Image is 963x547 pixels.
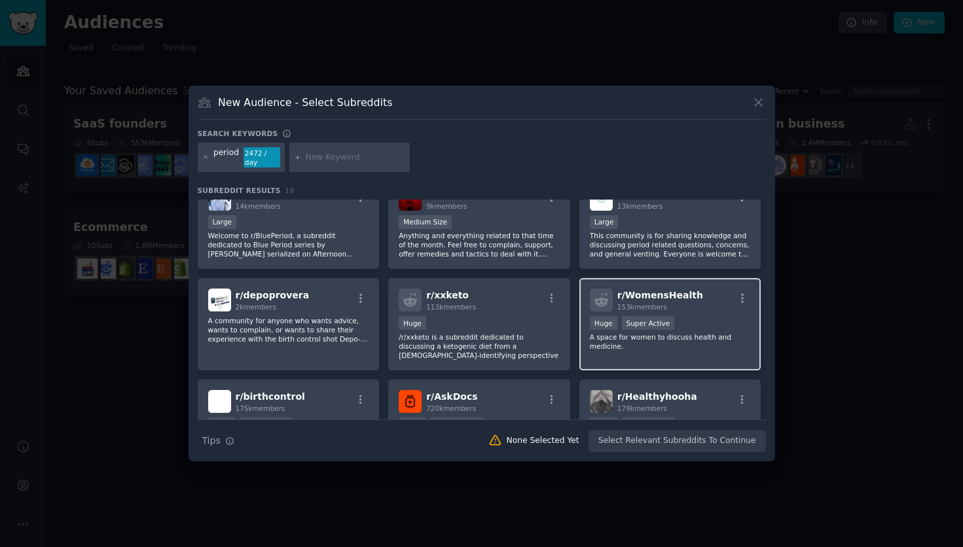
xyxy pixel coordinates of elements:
p: Welcome to r/BluePeriod, a subreddit dedicated to Blue Period series by [PERSON_NAME] serialized ... [208,231,369,258]
button: Tips [198,429,239,452]
img: Healthyhooha [590,390,613,413]
p: Anything and everything related to that time of the month. Feel free to complain, support, offer ... [399,231,560,258]
p: /r/xxketo is a subreddit dedicated to discussing a ketogenic diet from a [DEMOGRAPHIC_DATA]-ident... [399,332,560,360]
span: Subreddit Results [198,186,281,195]
div: None Selected Yet [507,435,579,447]
div: Large [590,215,619,229]
span: 175k members [236,404,285,412]
img: birthcontrol [208,390,231,413]
span: 9k members [426,202,467,210]
div: Super Active [622,417,675,431]
div: period [213,147,239,168]
div: 2472 / day [244,147,280,168]
span: 179k members [617,404,667,412]
span: 113k members [426,303,476,311]
div: Super Active [240,417,293,431]
p: This community is for sharing knowledge and discussing period related questions, concerns, and ge... [590,231,751,258]
p: A community for anyone who wants advice, wants to complain, or wants to share their experience wi... [208,316,369,344]
div: Medium Size [399,215,452,229]
img: depoprovera [208,289,231,311]
span: 153k members [617,303,667,311]
input: New Keyword [306,152,405,164]
div: Huge [590,417,617,431]
div: Super Active [622,316,675,330]
span: 14k members [236,202,281,210]
span: r/ WomensHealth [617,290,703,300]
div: Super Active [431,417,484,431]
span: r/ xxketo [426,290,469,300]
div: Large [208,215,237,229]
span: r/ depoprovera [236,290,310,300]
img: AskDocs [399,390,422,413]
div: Huge [208,417,236,431]
span: 720k members [426,404,476,412]
span: 2k members [236,303,277,311]
div: Huge [399,417,426,431]
span: 13k members [617,202,663,210]
span: Tips [202,434,221,448]
span: 19 [285,186,295,194]
span: r/ birthcontrol [236,391,305,402]
div: Huge [590,316,617,330]
span: r/ Healthyhooha [617,391,697,402]
span: r/ AskDocs [426,391,477,402]
p: A space for women to discuss health and medicine. [590,332,751,351]
h3: New Audience - Select Subreddits [218,96,392,109]
div: Huge [399,316,426,330]
h3: Search keywords [198,129,278,138]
